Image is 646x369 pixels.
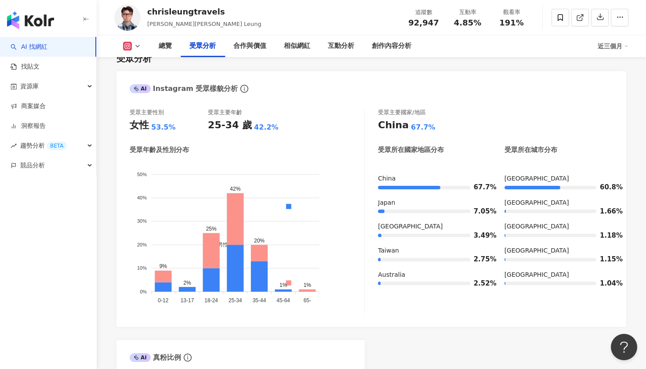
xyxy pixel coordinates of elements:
[474,208,487,215] span: 7.05%
[378,271,486,279] div: Australia
[147,6,261,17] div: chrisleungtravels
[378,145,444,155] div: 受眾所在國家地區分布
[130,119,149,132] div: 女性
[407,8,440,17] div: 追蹤數
[276,297,290,304] tspan: 45-64
[504,271,613,279] div: [GEOGRAPHIC_DATA]
[600,232,613,239] span: 1.18%
[378,119,409,132] div: China
[253,297,266,304] tspan: 35-44
[11,143,17,149] span: rise
[181,297,194,304] tspan: 13-17
[130,145,189,155] div: 受眾年齡及性別分布
[611,334,637,360] iframe: Help Scout Beacon - Open
[598,39,628,53] div: 近三個月
[11,43,47,51] a: searchAI 找網紅
[189,41,216,51] div: 受眾分析
[451,8,484,17] div: 互動率
[454,18,481,27] span: 4.85%
[130,109,164,116] div: 受眾主要性別
[137,219,147,224] tspan: 30%
[499,18,524,27] span: 191%
[137,265,147,271] tspan: 10%
[378,246,486,255] div: Taiwan
[130,353,151,362] div: AI
[208,119,252,132] div: 25-34 歲
[600,208,613,215] span: 1.66%
[600,184,613,191] span: 60.8%
[11,102,46,111] a: 商案媒合
[239,83,250,94] span: info-circle
[378,174,486,183] div: China
[328,41,354,51] div: 互動分析
[504,246,613,255] div: [GEOGRAPHIC_DATA]
[504,199,613,207] div: [GEOGRAPHIC_DATA]
[474,256,487,263] span: 2.75%
[20,156,45,175] span: 競品分析
[504,174,613,183] div: [GEOGRAPHIC_DATA]
[233,41,266,51] div: 合作與價值
[130,353,181,362] div: 真粉比例
[20,76,39,96] span: 資源庫
[7,11,54,29] img: logo
[378,222,486,231] div: [GEOGRAPHIC_DATA]
[504,145,557,155] div: 受眾所在城市分布
[254,123,279,132] div: 42.2%
[159,41,172,51] div: 總覽
[495,8,528,17] div: 觀看率
[11,62,40,71] a: 找貼文
[130,84,151,93] div: AI
[114,4,141,31] img: KOL Avatar
[47,141,67,150] div: BETA
[600,280,613,287] span: 1.04%
[137,172,147,177] tspan: 50%
[137,242,147,247] tspan: 20%
[151,123,176,132] div: 53.5%
[204,297,218,304] tspan: 18-24
[140,289,147,294] tspan: 0%
[504,222,613,231] div: [GEOGRAPHIC_DATA]
[208,109,242,116] div: 受眾主要年齡
[116,52,152,65] div: 受眾分析
[229,297,242,304] tspan: 25-34
[372,41,411,51] div: 創作內容分析
[304,297,311,304] tspan: 65-
[474,280,487,287] span: 2.52%
[378,109,425,116] div: 受眾主要國家/地區
[474,184,487,191] span: 67.7%
[182,352,193,363] span: info-circle
[411,123,436,132] div: 67.7%
[11,122,46,130] a: 洞察報告
[147,21,261,27] span: [PERSON_NAME][PERSON_NAME] Leung
[600,256,613,263] span: 1.15%
[137,195,147,200] tspan: 40%
[474,232,487,239] span: 3.49%
[378,199,486,207] div: Japan
[284,41,310,51] div: 相似網紅
[158,297,168,304] tspan: 0-12
[20,136,67,156] span: 趨勢分析
[130,84,238,94] div: Instagram 受眾樣貌分析
[408,18,439,27] span: 92,947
